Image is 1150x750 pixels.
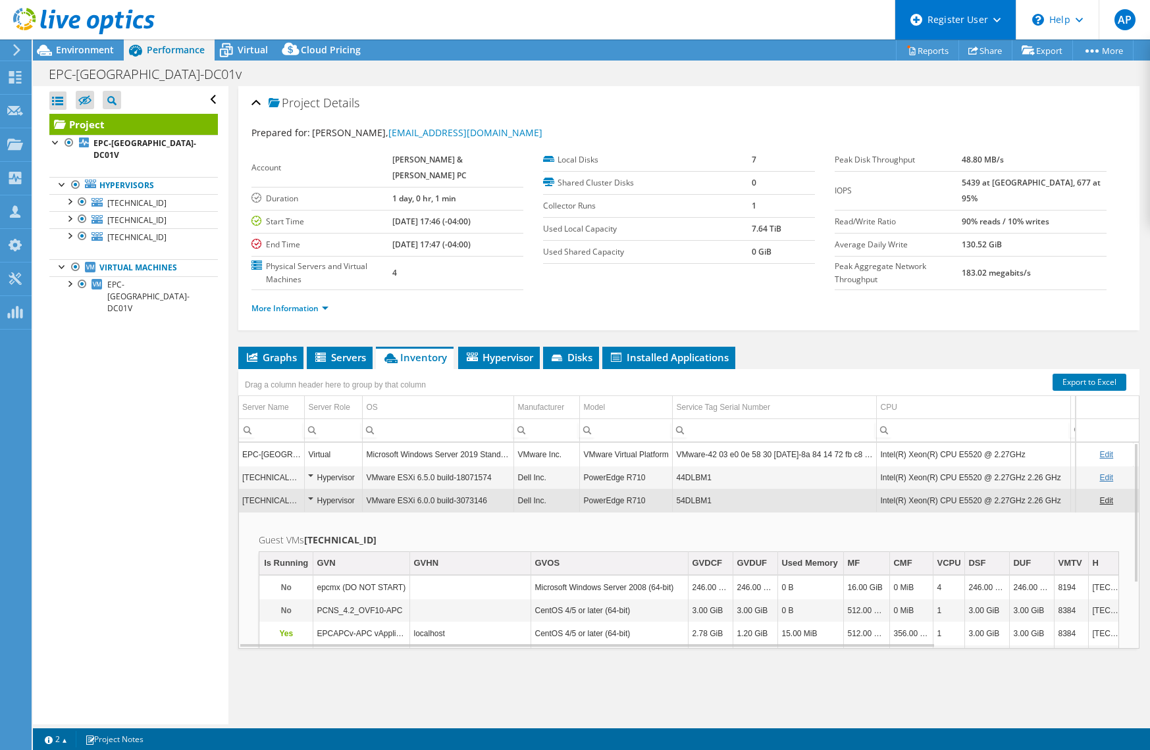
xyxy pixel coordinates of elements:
td: Column GVOS, Value Microsoft Windows Server 2008 (64-bit) [531,576,689,599]
div: Server Role [308,399,350,415]
td: Is Running Column [259,552,313,575]
label: Average Daily Write [835,238,962,251]
td: H Column [1089,552,1127,575]
td: Column CMF, Value 0 MiB [890,599,933,622]
h2: Guest VMs [259,532,1119,548]
td: GVDUF Column [733,552,778,575]
td: Column H, Value 10.0.0.41 [1089,622,1127,645]
span: Disks [550,351,592,364]
span: Hypervisor [465,351,533,364]
label: End Time [251,238,392,251]
label: Physical Servers and Virtual Machines [251,260,392,286]
td: Column Service Tag Serial Number, Value 54DLBM1 [673,489,877,512]
td: MF Column [844,552,890,575]
b: 4 [392,267,397,278]
td: Column Manufacturer, Value Dell Inc. [514,489,580,512]
b: 7 [752,154,756,165]
div: Hypervisor [308,493,359,509]
td: Column CPU Sockets, Value 1 [1071,466,1134,489]
td: Column CPU Sockets, Value 1 [1071,489,1134,512]
td: Column DSF, Value 3.00 GiB [965,599,1010,622]
a: Export to Excel [1053,374,1126,391]
td: Column VMTV, Value 8384 [1055,599,1089,622]
a: Hypervisors [49,177,218,194]
td: Column Server Role, Filter cell [305,418,363,441]
td: Column OS, Filter cell [363,418,514,441]
span: [TECHNICAL_ID] [107,197,167,209]
td: Column Server Role, Value Hypervisor [305,489,363,512]
td: Column Is Running, Value No [259,576,313,599]
a: Project [49,114,218,135]
b: 1 [752,200,756,211]
td: Column Used Memory, Value 0 B [778,576,844,599]
td: Column GVOS, Value CentOS 4/5 or later (64-bit) [531,599,689,622]
a: Edit [1099,473,1113,482]
div: Hypervisor [308,470,359,486]
td: Service Tag Serial Number Column [673,396,877,419]
span: Performance [147,43,205,56]
b: [DATE] 17:46 (-04:00) [392,216,471,227]
div: Data grid [238,369,1139,649]
span: Virtual [238,43,268,56]
td: Column VCPU, Value 1 [933,599,965,622]
a: More [1072,40,1134,61]
span: Cloud Pricing [301,43,361,56]
td: Column CPU Sockets, Value 2 [1071,443,1134,466]
td: Column Service Tag Serial Number, Filter cell [673,418,877,441]
label: Duration [251,192,392,205]
a: Edit [1099,450,1113,459]
td: Column CPU, Value Intel(R) Xeon(R) CPU E5520 @ 2.27GHz 2.26 GHz [877,466,1071,489]
td: Server Role Column [305,396,363,419]
td: Column Manufacturer, Value VMware Inc. [514,443,580,466]
div: Model [583,399,605,415]
td: Column Server Name, Value EPC-NYC-DC01V [239,443,305,466]
td: GVN Column [313,552,410,575]
td: Column MF, Value 16.00 GiB [844,576,890,599]
a: Export [1012,40,1073,61]
div: VMTV [1058,555,1082,571]
span: Project [269,97,320,110]
span: Details [323,95,359,111]
div: Data grid [259,551,1119,738]
td: Column CPU, Value Intel(R) Xeon(R) CPU E5520 @ 2.27GHz 2.26 GHz [877,489,1071,512]
div: GVDUF [737,555,767,571]
td: Column Is Running, Value No [259,599,313,622]
label: Peak Disk Throughput [835,153,962,166]
td: Column GVDUF, Value 246.00 GiB [733,576,778,599]
p: No [263,580,310,595]
td: GVDCF Column [689,552,733,575]
span: Servers [313,351,366,364]
a: More Information [251,303,328,314]
b: 48.80 MB/s [962,154,1004,165]
b: [PERSON_NAME] & [PERSON_NAME] PC [392,154,467,181]
td: Column Server Name, Value 10.0.0.40 [239,466,305,489]
td: Column GVOS, Value CentOS 4/5 or later (64-bit) [531,622,689,645]
td: Column Server Role, Value Virtual [305,443,363,466]
b: 183.02 megabits/s [962,267,1031,278]
a: EPC-[GEOGRAPHIC_DATA]-DC01V [49,276,218,317]
td: Column GVN, Value PCNS_4.2_OVF10-APC [313,599,410,622]
div: CPU [880,399,897,415]
td: CPU Column [877,396,1071,419]
label: Start Time [251,215,392,228]
td: Column MF, Value 512.00 MiB [844,599,890,622]
td: Column CMF, Value 0 MiB [890,576,933,599]
span: [TECHNICAL_ID] [107,214,167,226]
div: DSF [968,555,985,571]
a: [TECHNICAL_ID] [49,211,218,228]
b: EPC-[GEOGRAPHIC_DATA]-DC01V [93,137,196,161]
td: CMF Column [890,552,933,575]
div: Service Tag Serial Number [676,399,770,415]
span: [PERSON_NAME], [312,126,542,139]
td: Column Used Memory, Value 15.00 MiB [778,622,844,645]
div: Manufacturer [517,399,564,415]
td: Column OS, Value VMware ESXi 6.0.0 build-3073146 [363,489,514,512]
td: Column OS, Value VMware ESXi 6.5.0 build-18071574 [363,466,514,489]
b: 1 day, 0 hr, 1 min [392,193,456,204]
span: Installed Applications [609,351,729,364]
a: Share [958,40,1012,61]
td: DSF Column [965,552,1010,575]
td: Column GVDCF, Value 3.00 GiB [689,599,733,622]
span: Inventory [382,351,447,364]
div: GVHN [413,555,438,571]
